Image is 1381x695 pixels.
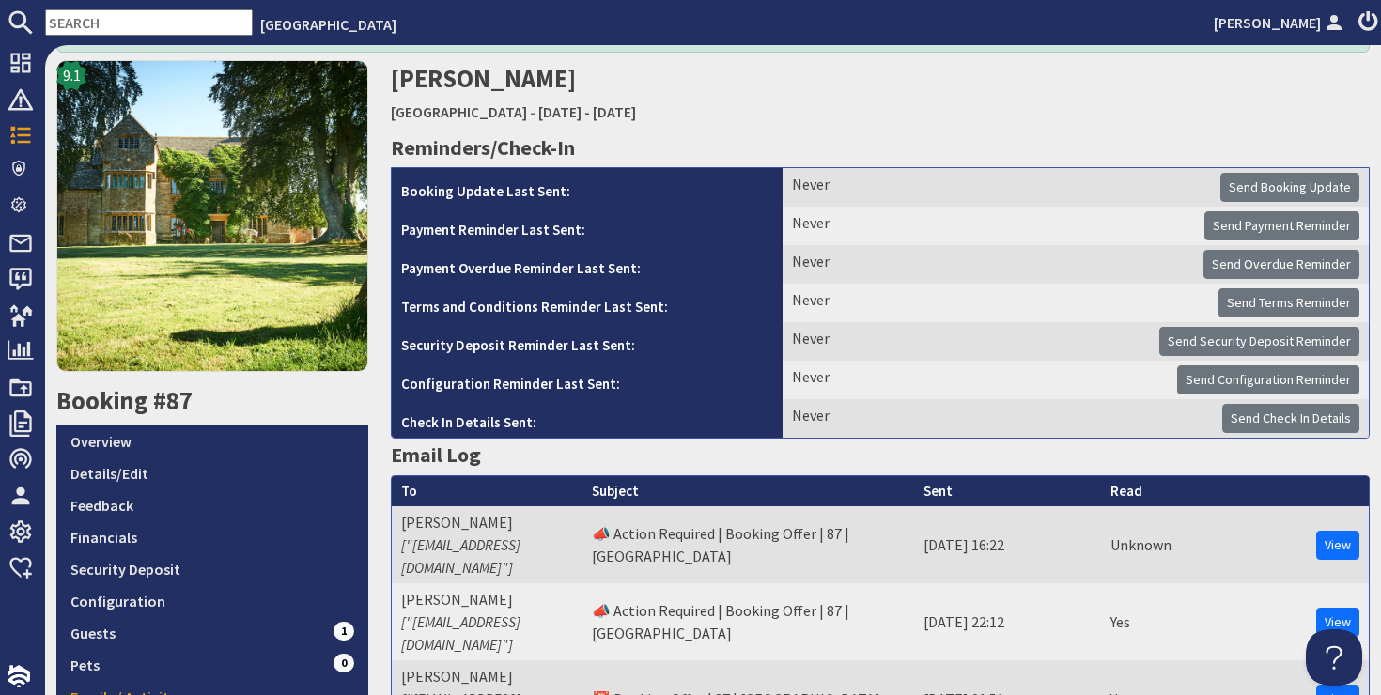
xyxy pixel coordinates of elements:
button: Send Payment Reminder [1204,211,1359,240]
button: Send Configuration Reminder [1177,365,1359,394]
i: ["[EMAIL_ADDRESS][DOMAIN_NAME]"] [401,612,520,654]
a: Guests1 [56,617,368,649]
td: Never [783,284,1369,322]
button: Send Check In Details [1222,404,1359,433]
a: Financials [56,521,368,553]
h2: [PERSON_NAME] [391,60,1036,127]
a: View [1316,608,1359,637]
td: [DATE] 16:22 [914,506,1102,583]
th: Sent [914,476,1102,507]
td: Never [783,399,1369,438]
span: 9.1 [63,64,81,86]
a: View [1316,531,1359,560]
th: Read [1101,476,1181,507]
th: Booking Update Last Sent: [392,168,783,207]
a: Overview [56,425,368,457]
td: [PERSON_NAME] [392,506,583,583]
span: Send Security Deposit Reminder [1168,332,1351,349]
a: [GEOGRAPHIC_DATA] [391,102,527,121]
span: Send Terms Reminder [1227,294,1351,311]
span: Send Booking Update [1229,178,1351,195]
button: Send Overdue Reminder [1203,250,1359,279]
h2: Booking #87 [56,386,368,416]
th: Payment Overdue Reminder Last Sent: [392,245,783,284]
span: 1 [334,622,354,641]
td: Never [783,168,1369,207]
td: Never [783,245,1369,284]
button: Send Security Deposit Reminder [1159,327,1359,356]
span: - [530,102,535,121]
i: ["[EMAIL_ADDRESS][DOMAIN_NAME]"] [401,535,520,577]
a: 9.1 [56,60,368,386]
td: [DATE] 22:12 [914,583,1102,660]
span: Send Overdue Reminder [1212,255,1351,272]
a: [DATE] - [DATE] [538,102,636,121]
td: Never [783,361,1369,399]
th: Subject [582,476,913,507]
span: Send Configuration Reminder [1186,371,1351,388]
th: Configuration Reminder Last Sent: [392,361,783,399]
img: Primrose Manor's icon [56,60,368,372]
th: Terms and Conditions Reminder Last Sent: [392,284,783,322]
button: Send Terms Reminder [1218,288,1359,317]
h3: Reminders/Check-In [391,131,1371,163]
a: [PERSON_NAME] [1214,11,1347,34]
a: Pets0 [56,649,368,681]
span: 0 [334,654,354,672]
td: Never [783,322,1369,361]
a: [GEOGRAPHIC_DATA] [260,15,396,34]
a: Feedback [56,489,368,521]
h3: Email Log [391,439,1371,471]
td: Never [783,207,1369,245]
img: staytech_i_w-64f4e8e9ee0a9c174fd5317b4b171b261742d2d393467e5bdba4413f4f884c10.svg [8,665,30,687]
iframe: Toggle Customer Support [1306,629,1362,686]
button: Send Booking Update [1220,173,1359,202]
th: Payment Reminder Last Sent: [392,207,783,245]
td: Yes [1101,583,1181,660]
th: Security Deposit Reminder Last Sent: [392,322,783,361]
a: Configuration [56,585,368,617]
a: Security Deposit [56,553,368,585]
td: 📣 Action Required | Booking Offer | 87 | [GEOGRAPHIC_DATA] [582,583,913,660]
span: Send Check In Details [1231,409,1351,426]
a: Details/Edit [56,457,368,489]
th: To [392,476,583,507]
td: Unknown [1101,506,1181,583]
span: Send Payment Reminder [1213,217,1351,234]
td: [PERSON_NAME] [392,583,583,660]
input: SEARCH [45,9,253,36]
th: Check In Details Sent: [392,399,783,438]
td: 📣 Action Required | Booking Offer | 87 | [GEOGRAPHIC_DATA] [582,506,913,583]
